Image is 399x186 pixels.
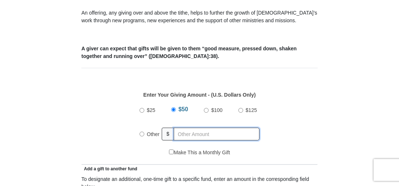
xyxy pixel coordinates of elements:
[169,149,230,156] label: Make This a Monthly Gift
[147,131,160,137] span: Other
[174,128,259,140] input: Other Amount
[81,46,297,59] b: A giver can expect that gifts will be given to them “good measure, pressed down, shaken together ...
[81,9,318,24] p: An offering, any giving over and above the tithe, helps to further the growth of [DEMOGRAPHIC_DAT...
[143,92,255,98] strong: Enter Your Giving Amount - (U.S. Dollars Only)
[211,107,222,113] span: $100
[81,166,137,171] span: Add a gift to another fund
[147,107,155,113] span: $25
[162,128,174,140] span: $
[169,150,174,154] input: Make This a Monthly Gift
[246,107,257,113] span: $125
[178,106,188,112] span: $50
